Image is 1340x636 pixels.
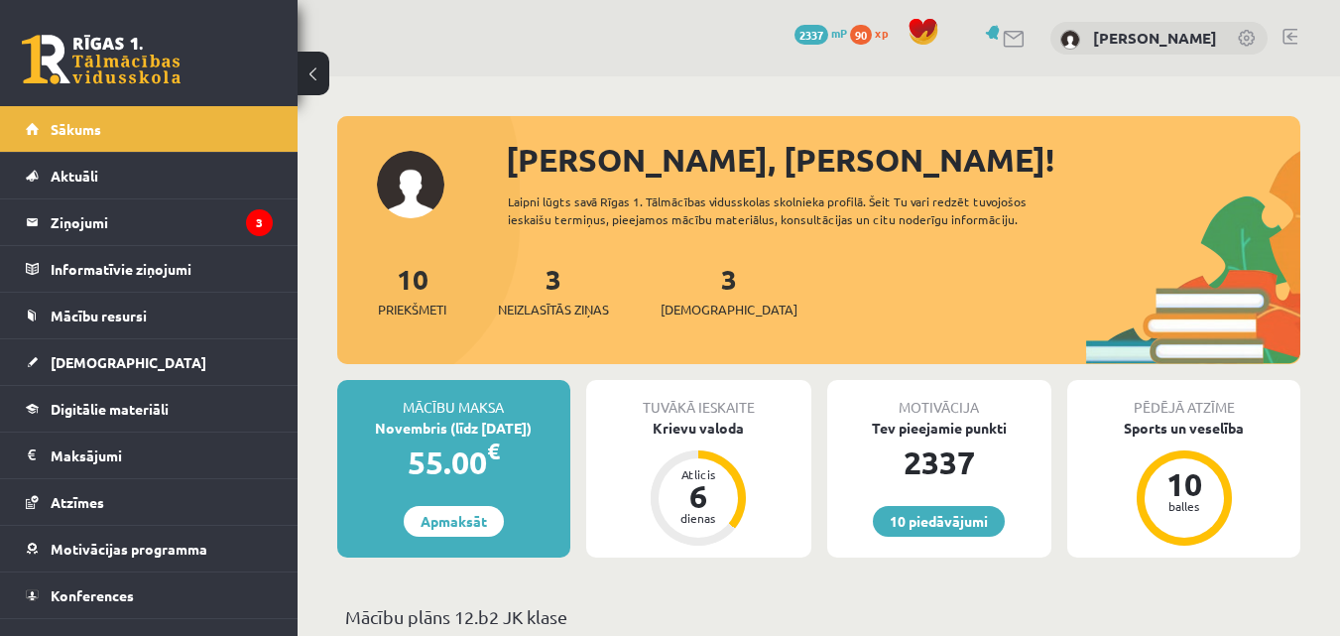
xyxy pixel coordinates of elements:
[51,167,98,185] span: Aktuāli
[26,479,273,525] a: Atzīmes
[1067,418,1300,439] div: Sports un veselība
[827,380,1052,418] div: Motivācija
[51,433,273,478] legend: Maksājumi
[1093,28,1217,48] a: [PERSON_NAME]
[669,512,728,524] div: dienas
[26,433,273,478] a: Maksājumi
[51,199,273,245] legend: Ziņojumi
[831,25,847,41] span: mP
[26,572,273,618] a: Konferences
[508,192,1086,228] div: Laipni lūgts savā Rīgas 1. Tālmācības vidusskolas skolnieka profilā. Šeit Tu vari redzēt tuvojošo...
[506,136,1300,184] div: [PERSON_NAME], [PERSON_NAME]!
[850,25,872,45] span: 90
[51,540,207,558] span: Motivācijas programma
[794,25,847,41] a: 2337 mP
[661,300,797,319] span: [DEMOGRAPHIC_DATA]
[827,439,1052,486] div: 2337
[51,400,169,418] span: Digitālie materiāli
[378,300,446,319] span: Priekšmeti
[850,25,898,41] a: 90 xp
[26,153,273,198] a: Aktuāli
[345,603,1292,630] p: Mācību plāns 12.b2 JK klase
[22,35,181,84] a: Rīgas 1. Tālmācības vidusskola
[51,246,273,292] legend: Informatīvie ziņojumi
[586,380,811,418] div: Tuvākā ieskaite
[404,506,504,537] a: Apmaksāt
[1067,380,1300,418] div: Pēdējā atzīme
[51,353,206,371] span: [DEMOGRAPHIC_DATA]
[26,106,273,152] a: Sākums
[51,120,101,138] span: Sākums
[26,293,273,338] a: Mācību resursi
[51,493,104,511] span: Atzīmes
[26,246,273,292] a: Informatīvie ziņojumi
[1155,500,1214,512] div: balles
[337,418,570,439] div: Novembris (līdz [DATE])
[586,418,811,549] a: Krievu valoda Atlicis 6 dienas
[498,300,609,319] span: Neizlasītās ziņas
[337,439,570,486] div: 55.00
[26,339,273,385] a: [DEMOGRAPHIC_DATA]
[669,468,728,480] div: Atlicis
[487,437,500,465] span: €
[669,480,728,512] div: 6
[498,261,609,319] a: 3Neizlasītās ziņas
[1067,418,1300,549] a: Sports un veselība 10 balles
[827,418,1052,439] div: Tev pieejamie punkti
[586,418,811,439] div: Krievu valoda
[51,307,147,324] span: Mācību resursi
[337,380,570,418] div: Mācību maksa
[26,526,273,572] a: Motivācijas programma
[873,506,1005,537] a: 10 piedāvājumi
[26,199,273,245] a: Ziņojumi3
[661,261,797,319] a: 3[DEMOGRAPHIC_DATA]
[51,586,134,604] span: Konferences
[875,25,888,41] span: xp
[246,209,273,236] i: 3
[794,25,828,45] span: 2337
[378,261,446,319] a: 10Priekšmeti
[26,386,273,432] a: Digitālie materiāli
[1060,30,1080,50] img: Roberts Masjulis
[1155,468,1214,500] div: 10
